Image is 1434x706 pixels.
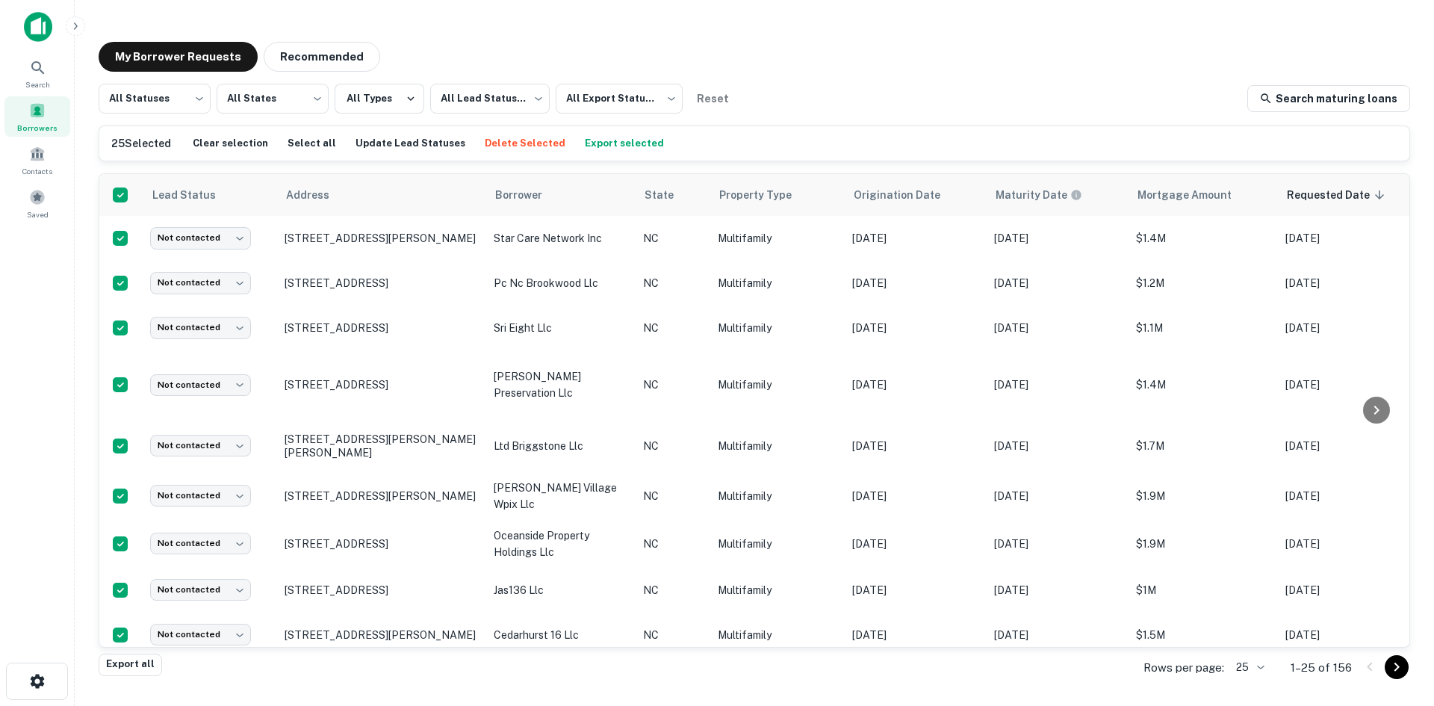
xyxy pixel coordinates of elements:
[4,140,70,180] div: Contacts
[150,533,251,554] div: Not contacted
[994,275,1121,291] p: [DATE]
[1143,659,1224,677] p: Rows per page:
[994,627,1121,643] p: [DATE]
[99,42,258,72] button: My Borrower Requests
[150,374,251,396] div: Not contacted
[987,174,1129,216] th: Maturity dates displayed may be estimated. Please contact the lender for the most accurate maturi...
[1359,586,1434,658] div: Chat Widget
[24,12,52,42] img: capitalize-icon.png
[854,186,960,204] span: Origination Date
[581,132,668,155] button: Export selected
[22,165,52,177] span: Contacts
[481,132,569,155] button: Delete Selected
[1136,582,1270,598] p: $1M
[1285,320,1412,336] p: [DATE]
[494,582,628,598] p: jas136 llc
[556,79,683,118] div: All Export Statuses
[643,377,703,393] p: NC
[494,527,628,560] p: oceanside property holdings llc
[264,42,380,72] button: Recommended
[494,627,628,643] p: cedarhurst 16 llc
[284,132,340,155] button: Select all
[719,186,811,204] span: Property Type
[845,174,987,216] th: Origination Date
[718,582,837,598] p: Multifamily
[643,627,703,643] p: NC
[4,53,70,93] a: Search
[217,79,329,118] div: All States
[852,275,979,291] p: [DATE]
[643,230,703,247] p: NC
[430,79,550,118] div: All Lead Statuses
[494,275,628,291] p: pc nc brookwood llc
[150,227,251,249] div: Not contacted
[718,275,837,291] p: Multifamily
[152,186,235,204] span: Lead Status
[150,624,251,645] div: Not contacted
[1287,186,1389,204] span: Requested Date
[852,582,979,598] p: [DATE]
[1136,536,1270,552] p: $1.9M
[1136,438,1270,454] p: $1.7M
[494,230,628,247] p: star care network inc
[643,536,703,552] p: NC
[994,438,1121,454] p: [DATE]
[1285,275,1412,291] p: [DATE]
[996,187,1067,203] h6: Maturity Date
[285,276,479,290] p: [STREET_ADDRESS]
[718,627,837,643] p: Multifamily
[643,275,703,291] p: NC
[996,187,1082,203] div: Maturity dates displayed may be estimated. Please contact the lender for the most accurate maturi...
[150,579,251,601] div: Not contacted
[718,488,837,504] p: Multifamily
[852,536,979,552] p: [DATE]
[286,186,349,204] span: Address
[352,132,469,155] button: Update Lead Statuses
[1285,230,1412,247] p: [DATE]
[852,377,979,393] p: [DATE]
[150,435,251,456] div: Not contacted
[285,321,479,335] p: [STREET_ADDRESS]
[285,489,479,503] p: [STREET_ADDRESS][PERSON_NAME]
[25,78,50,90] span: Search
[189,132,272,155] button: Clear selection
[994,377,1121,393] p: [DATE]
[1137,186,1251,204] span: Mortgage Amount
[718,438,837,454] p: Multifamily
[285,628,479,642] p: [STREET_ADDRESS][PERSON_NAME]
[689,84,736,114] button: Reset
[494,368,628,401] p: [PERSON_NAME] preservation llc
[1285,627,1412,643] p: [DATE]
[285,378,479,391] p: [STREET_ADDRESS]
[1285,582,1412,598] p: [DATE]
[643,320,703,336] p: NC
[852,320,979,336] p: [DATE]
[1136,320,1270,336] p: $1.1M
[1278,174,1420,216] th: Requested Date
[852,627,979,643] p: [DATE]
[143,174,277,216] th: Lead Status
[994,488,1121,504] p: [DATE]
[150,272,251,294] div: Not contacted
[4,96,70,137] a: Borrowers
[645,186,693,204] span: State
[1136,488,1270,504] p: $1.9M
[994,582,1121,598] p: [DATE]
[17,122,58,134] span: Borrowers
[495,186,562,204] span: Borrower
[335,84,424,114] button: All Types
[1136,230,1270,247] p: $1.4M
[852,488,979,504] p: [DATE]
[1385,655,1409,679] button: Go to next page
[718,536,837,552] p: Multifamily
[27,208,49,220] span: Saved
[718,377,837,393] p: Multifamily
[494,438,628,454] p: ltd briggstone llc
[150,317,251,338] div: Not contacted
[996,187,1102,203] span: Maturity dates displayed may be estimated. Please contact the lender for the most accurate maturi...
[643,438,703,454] p: NC
[277,174,486,216] th: Address
[285,433,479,459] p: [STREET_ADDRESS][PERSON_NAME][PERSON_NAME]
